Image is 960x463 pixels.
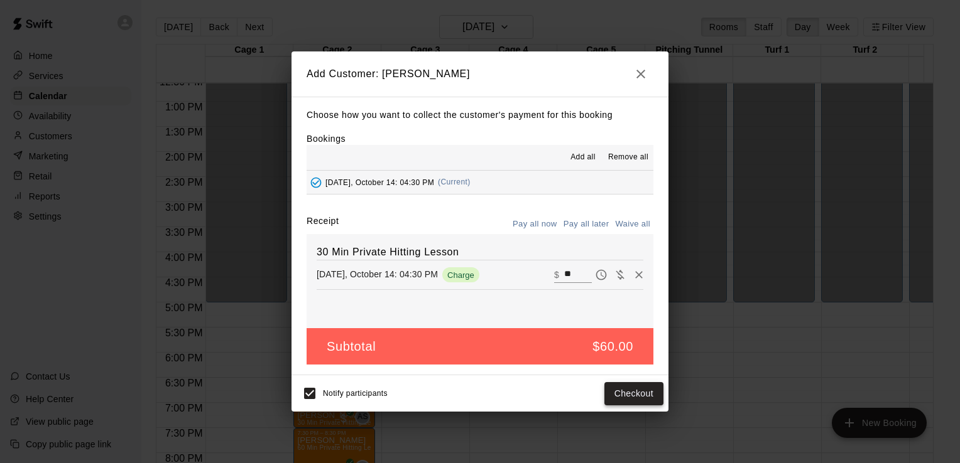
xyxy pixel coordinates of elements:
[327,338,376,355] h5: Subtotal
[292,51,668,97] h2: Add Customer: [PERSON_NAME]
[612,215,653,234] button: Waive all
[307,171,653,194] button: Added - Collect Payment[DATE], October 14: 04:30 PM(Current)
[608,151,648,164] span: Remove all
[630,265,648,284] button: Remove
[510,215,560,234] button: Pay all now
[317,244,643,260] h6: 30 Min Private Hitting Lesson
[611,269,630,279] span: Waive payment
[317,268,438,280] p: [DATE], October 14: 04:30 PM
[554,269,559,281] p: $
[442,270,479,280] span: Charge
[307,134,346,144] label: Bookings
[570,151,596,164] span: Add all
[603,147,653,168] button: Remove all
[307,173,325,192] button: Added - Collect Payment
[592,338,633,355] h5: $60.00
[560,215,613,234] button: Pay all later
[325,178,434,186] span: [DATE], October 14: 04:30 PM
[307,107,653,123] p: Choose how you want to collect the customer's payment for this booking
[604,382,663,405] button: Checkout
[323,390,388,398] span: Notify participants
[563,147,603,168] button: Add all
[592,269,611,279] span: Pay later
[438,178,471,186] span: (Current)
[307,215,339,234] label: Receipt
